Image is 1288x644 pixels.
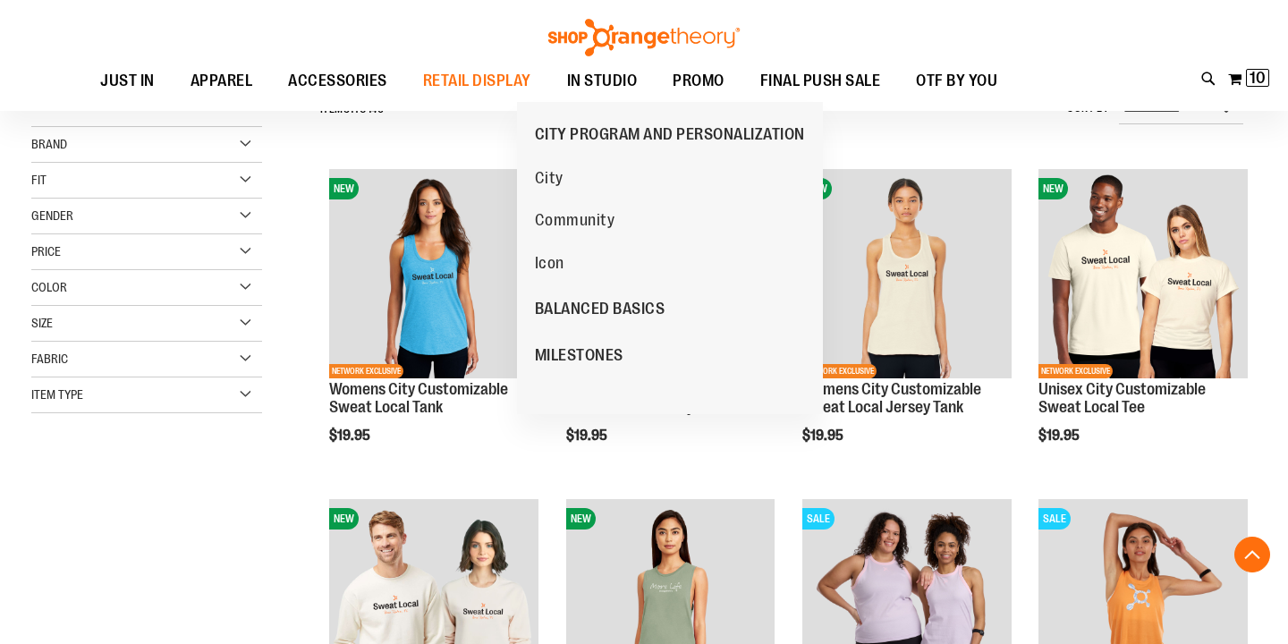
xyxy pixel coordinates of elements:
[173,61,271,101] a: APPAREL
[517,111,823,157] a: CITY PROGRAM AND PERSONALIZATION
[793,160,1021,488] div: product
[673,61,724,101] span: PROMO
[31,280,67,294] span: Color
[82,61,173,102] a: JUST IN
[802,508,835,530] span: SALE
[191,61,253,101] span: APPAREL
[1234,537,1270,572] button: Back To Top
[655,61,742,102] a: PROMO
[535,254,564,276] span: Icon
[31,173,47,187] span: Fit
[1038,169,1248,381] a: Image of Unisex City Customizable Very Important TeeNEWNETWORK EXCLUSIVE
[802,364,877,378] span: NETWORK EXCLUSIVE
[405,61,549,102] a: RETAIL DISPLAY
[100,61,155,101] span: JUST IN
[517,102,823,414] ul: RETAIL DISPLAY
[423,61,531,101] span: RETAIL DISPLAY
[916,61,997,101] span: OTF BY YOU
[535,300,665,322] span: BALANCED BASICS
[517,285,683,332] a: BALANCED BASICS
[802,169,1012,378] img: City Customizable Jersey Racerback Tank
[535,211,615,233] span: Community
[546,19,742,56] img: Shop Orangetheory
[567,61,638,101] span: IN STUDIO
[329,428,373,444] span: $19.95
[535,125,805,148] span: CITY PROGRAM AND PERSONALIZATION
[31,137,67,151] span: Brand
[742,61,899,102] a: FINAL PUSH SALE
[802,380,981,416] a: Womens City Customizable Sweat Local Jersey Tank
[329,508,359,530] span: NEW
[329,380,508,416] a: Womens City Customizable Sweat Local Tank
[535,169,563,191] span: City
[802,428,846,444] span: $19.95
[329,178,359,199] span: NEW
[1038,178,1068,199] span: NEW
[760,61,881,101] span: FINAL PUSH SALE
[31,316,53,330] span: Size
[898,61,1015,102] a: OTF BY YOU
[535,346,623,369] span: MILESTONES
[31,387,83,402] span: Item Type
[566,428,610,444] span: $19.95
[1038,364,1113,378] span: NETWORK EXCLUSIVE
[31,352,68,366] span: Fabric
[329,169,538,381] a: City Customizable Perfect Racerback TankNEWNETWORK EXCLUSIVE
[1250,69,1266,87] span: 10
[1038,428,1082,444] span: $19.95
[31,208,73,223] span: Gender
[270,61,405,102] a: ACCESSORIES
[549,61,656,102] a: IN STUDIO
[320,160,547,488] div: product
[517,332,641,378] a: MILESTONES
[329,364,403,378] span: NETWORK EXCLUSIVE
[31,244,61,258] span: Price
[802,169,1012,381] a: City Customizable Jersey Racerback TankNEWNETWORK EXCLUSIVE
[1030,160,1257,488] div: product
[566,380,733,416] a: Unisex City Customizable Sweat Local Jersey Tee
[1038,508,1071,530] span: SALE
[566,508,596,530] span: NEW
[329,169,538,378] img: City Customizable Perfect Racerback Tank
[1038,380,1206,416] a: Unisex City Customizable Sweat Local Tee
[1038,169,1248,378] img: Image of Unisex City Customizable Very Important Tee
[288,61,387,101] span: ACCESSORIES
